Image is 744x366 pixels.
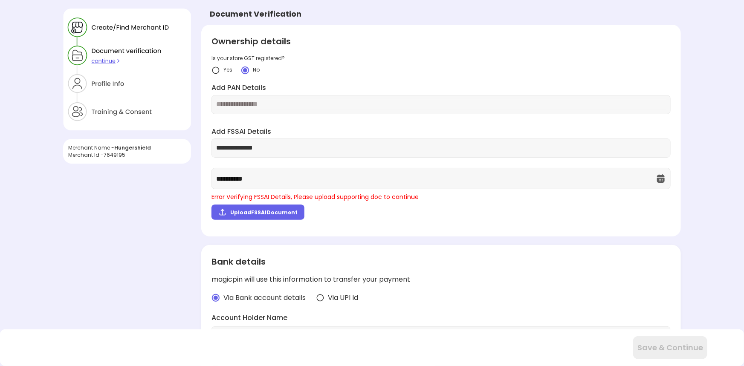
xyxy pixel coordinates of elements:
[230,209,298,216] span: Upload FSSAI Document
[114,144,151,151] span: Hungershield
[211,127,671,137] label: Add FSSAI Details
[316,294,324,302] img: radio
[211,294,220,302] img: radio
[211,275,671,285] div: magicpin will use this information to transfer your payment
[223,293,306,303] span: Via Bank account details
[328,293,358,303] span: Via UPI Id
[63,9,191,130] img: xZtaNGYO7ZEa_Y6BGN0jBbY4tz3zD8CMWGtK9DYT203r_wSWJgC64uaYzQv0p6I5U3yzNyQZ90jnSGEji8ItH6xpax9JibOI_...
[211,83,671,93] label: Add PAN Details
[210,9,301,20] div: Document Verification
[211,66,220,75] img: yidvdI1b1At5fYgYeHdauqyvT_pgttO64BpF2mcDGQwz_NKURL8lp7m2JUJk3Onwh4FIn8UgzATYbhG5vtZZpSXeknhWnnZDd...
[241,66,249,75] img: crlYN1wOekqfTXo2sKdO7mpVD4GIyZBlBCY682TI1bTNaOsxckEXOmACbAD6EYcPGHR5wXB9K-wSeRvGOQTikGGKT-kEDVP-b...
[253,66,260,73] span: No
[656,173,666,184] img: OcXK764TI_dg1n3pJKAFuNcYfYqBKGvmbXteblFrPew4KBASBbPUoKPFDRZzLe5z5khKOkBCrBseVNl8W_Mqhk0wgJF92Dyy9...
[68,144,186,151] div: Merchant Name -
[211,255,671,268] div: Bank details
[633,336,707,359] button: Save & Continue
[211,55,671,62] div: Is your store GST registered?
[211,35,671,48] div: Ownership details
[223,66,232,73] span: Yes
[218,208,227,216] img: upload
[211,313,671,323] label: Account Holder Name
[211,193,671,201] div: Error Verifying FSSAI Details, Please upload supporting doc to continue
[68,151,186,159] div: Merchant Id - 7649195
